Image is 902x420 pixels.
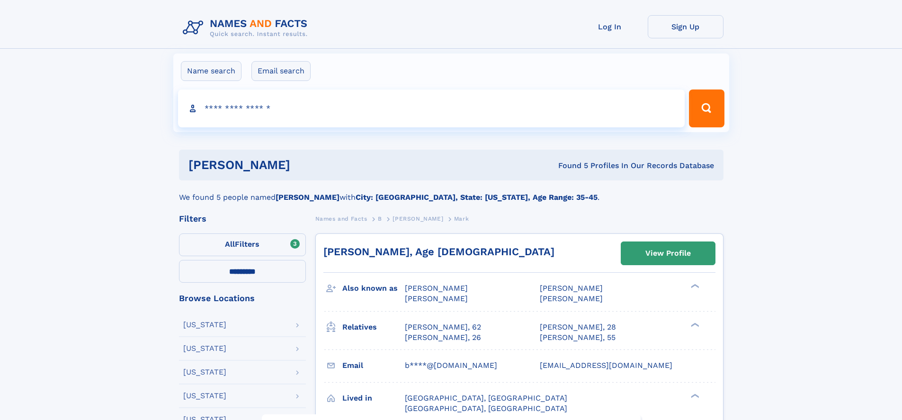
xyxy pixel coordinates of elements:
[540,361,672,370] span: [EMAIL_ADDRESS][DOMAIN_NAME]
[393,213,443,224] a: [PERSON_NAME]
[183,321,226,329] div: [US_STATE]
[540,294,603,303] span: [PERSON_NAME]
[179,294,306,303] div: Browse Locations
[688,393,700,399] div: ❯
[178,89,685,127] input: search input
[183,392,226,400] div: [US_STATE]
[179,233,306,256] label: Filters
[251,61,311,81] label: Email search
[342,280,405,296] h3: Also known as
[342,357,405,374] h3: Email
[179,180,723,203] div: We found 5 people named with .
[393,215,443,222] span: [PERSON_NAME]
[405,332,481,343] a: [PERSON_NAME], 26
[689,89,724,127] button: Search Button
[378,215,382,222] span: B
[323,246,554,258] a: [PERSON_NAME], Age [DEMOGRAPHIC_DATA]
[572,15,648,38] a: Log In
[688,283,700,289] div: ❯
[405,404,567,413] span: [GEOGRAPHIC_DATA], [GEOGRAPHIC_DATA]
[405,294,468,303] span: [PERSON_NAME]
[183,345,226,352] div: [US_STATE]
[179,15,315,41] img: Logo Names and Facts
[621,242,715,265] a: View Profile
[179,214,306,223] div: Filters
[342,390,405,406] h3: Lived in
[405,393,567,402] span: [GEOGRAPHIC_DATA], [GEOGRAPHIC_DATA]
[540,284,603,293] span: [PERSON_NAME]
[454,215,469,222] span: Mark
[315,213,367,224] a: Names and Facts
[188,159,424,171] h1: [PERSON_NAME]
[405,322,481,332] a: [PERSON_NAME], 62
[183,368,226,376] div: [US_STATE]
[405,284,468,293] span: [PERSON_NAME]
[342,319,405,335] h3: Relatives
[648,15,723,38] a: Sign Up
[688,322,700,328] div: ❯
[225,240,235,249] span: All
[424,161,714,171] div: Found 5 Profiles In Our Records Database
[645,242,691,264] div: View Profile
[181,61,241,81] label: Name search
[540,332,616,343] a: [PERSON_NAME], 55
[276,193,339,202] b: [PERSON_NAME]
[356,193,598,202] b: City: [GEOGRAPHIC_DATA], State: [US_STATE], Age Range: 35-45
[378,213,382,224] a: B
[540,322,616,332] a: [PERSON_NAME], 28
